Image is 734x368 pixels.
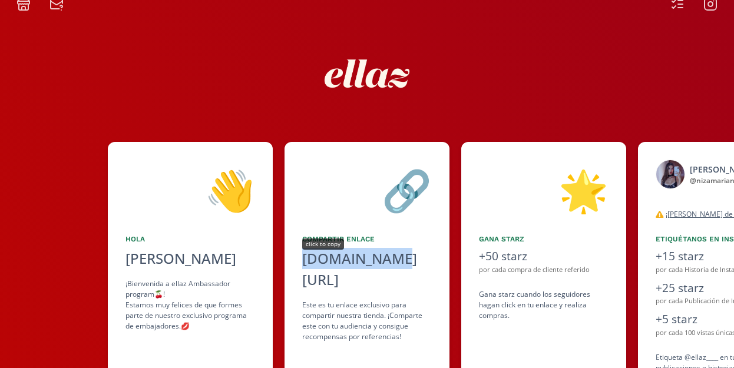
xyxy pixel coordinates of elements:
[479,265,609,275] div: por cada compra de cliente referido
[302,160,432,220] div: 🔗
[302,234,432,244] div: Compartir Enlace
[479,289,609,321] div: Gana starz cuando los seguidores hagan click en tu enlace y realiza compras .
[302,300,432,342] div: Este es tu enlace exclusivo para compartir nuestra tienda. ¡Comparte este con tu audiencia y cons...
[302,248,432,290] div: [DOMAIN_NAME][URL]
[125,279,255,331] div: ¡Bienvenida a ellaz Ambassador program🍒! Estamos muy felices de que formes parte de nuestro exclu...
[479,248,609,265] div: +50 starz
[125,160,255,220] div: 👋
[125,234,255,244] div: Hola
[479,160,609,220] div: 🌟
[479,234,609,244] div: Gana starz
[125,248,255,269] div: [PERSON_NAME]
[314,21,420,127] img: nKmKAABZpYV7
[302,238,344,250] div: click to copy
[656,160,685,189] img: 522701682_18522368419000760_587246041722240947_n.jpg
